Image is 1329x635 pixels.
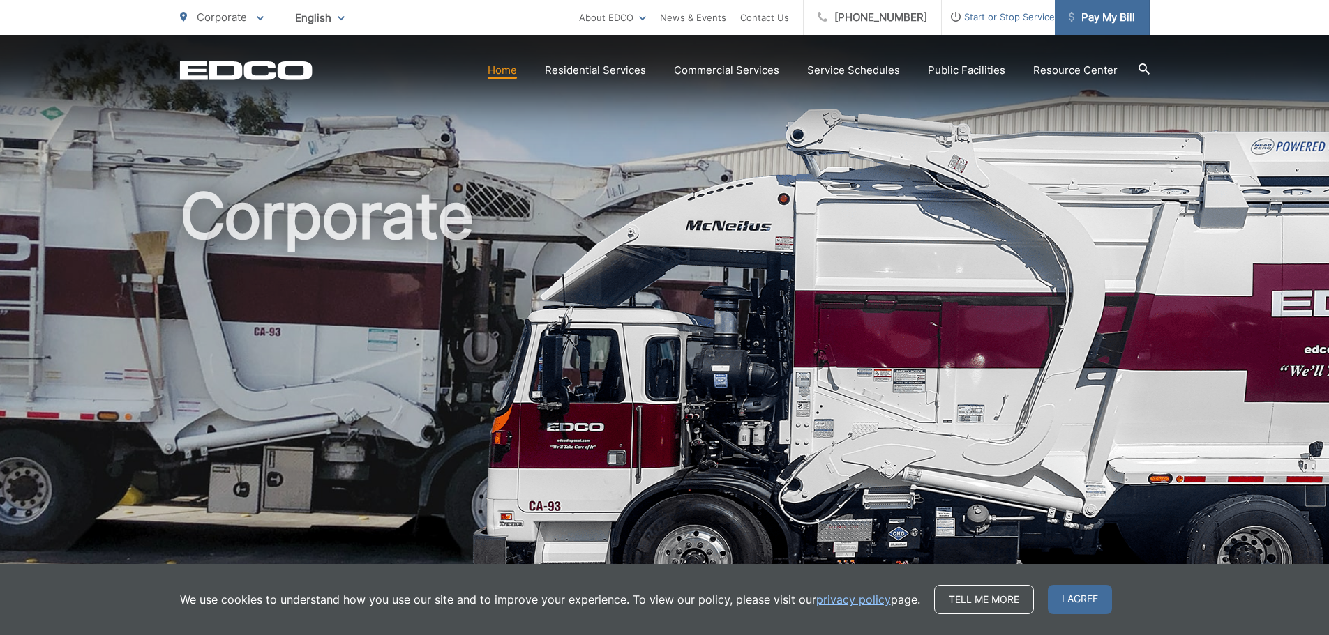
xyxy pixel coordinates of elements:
a: Public Facilities [928,62,1005,79]
a: Residential Services [545,62,646,79]
a: Contact Us [740,9,789,26]
a: EDCD logo. Return to the homepage. [180,61,313,80]
h1: Corporate [180,181,1150,622]
a: Commercial Services [674,62,779,79]
a: Service Schedules [807,62,900,79]
a: privacy policy [816,591,891,608]
span: Pay My Bill [1069,9,1135,26]
a: Tell me more [934,585,1034,614]
a: Home [488,62,517,79]
a: Resource Center [1033,62,1118,79]
span: Corporate [197,10,247,24]
a: About EDCO [579,9,646,26]
a: News & Events [660,9,726,26]
span: I agree [1048,585,1112,614]
span: English [285,6,355,30]
p: We use cookies to understand how you use our site and to improve your experience. To view our pol... [180,591,920,608]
